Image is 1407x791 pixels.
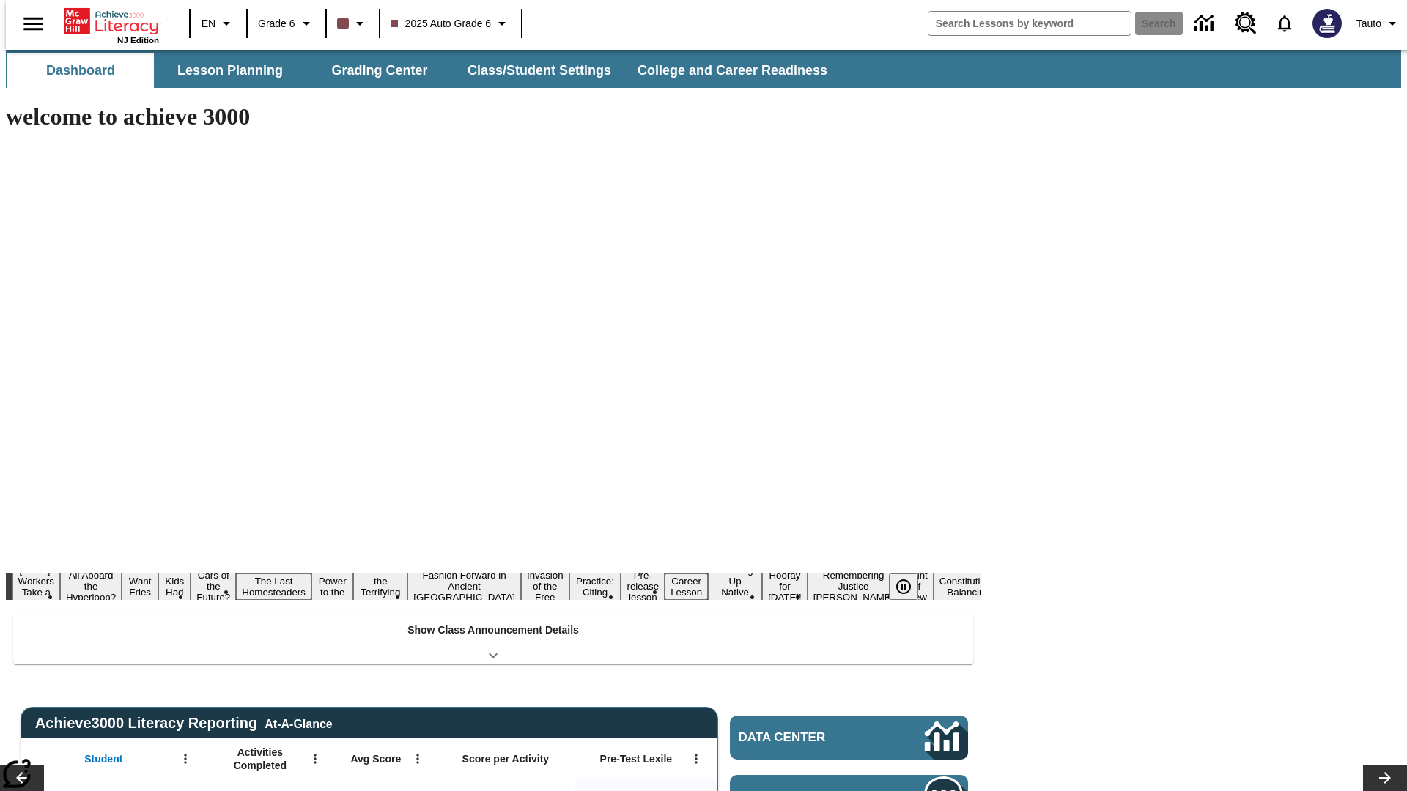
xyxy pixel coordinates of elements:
a: Home [64,7,159,36]
button: Select a new avatar [1304,4,1351,42]
button: Open Menu [174,748,196,770]
span: 2025 Auto Grade 6 [391,16,492,31]
button: Slide 11 Mixed Practice: Citing Evidence [569,562,621,611]
button: Open Menu [407,748,429,770]
button: Slide 13 Career Lesson [665,573,708,600]
button: Pause [889,573,918,600]
button: Open Menu [685,748,707,770]
button: Slide 10 The Invasion of the Free CD [521,557,569,616]
button: Grade: Grade 6, Select a grade [252,10,321,37]
button: Dashboard [7,53,154,88]
button: Language: EN, Select a language [195,10,242,37]
button: Lesson Planning [157,53,303,88]
a: Data Center [730,716,968,760]
button: Slide 3 Do You Want Fries With That? [122,552,158,622]
span: Activities Completed [212,746,309,772]
button: Class color is dark brown. Change class color [331,10,374,37]
div: SubNavbar [6,53,841,88]
button: Lesson carousel, Next [1363,765,1407,791]
button: Slide 4 Dirty Jobs Kids Had To Do [158,552,191,622]
button: Slide 2 All Aboard the Hyperloop? [60,568,122,605]
button: Open Menu [304,748,326,770]
button: Slide 16 Remembering Justice O'Connor [808,568,900,605]
span: Score per Activity [462,752,550,765]
span: Student [84,752,122,765]
a: Data Center [1186,4,1226,44]
button: Slide 7 Solar Power to the People [311,562,354,611]
button: Slide 15 Hooray for Constitution Day! [762,568,808,605]
input: search field [928,12,1131,35]
span: Avg Score [350,752,401,765]
span: Achieve3000 Literacy Reporting [35,715,333,732]
a: Resource Center, Will open in new tab [1226,4,1266,43]
button: Slide 6 The Last Homesteaders [236,573,311,600]
img: Avatar [1312,9,1342,38]
span: EN [202,16,215,31]
span: Data Center [739,730,876,745]
button: Grading Center [306,53,453,88]
button: Class/Student Settings [456,53,623,88]
button: Slide 5 Cars of the Future? [191,568,236,605]
span: Grade 6 [258,16,295,31]
p: Show Class Announcement Details [407,623,579,638]
button: Profile/Settings [1351,10,1407,37]
button: Slide 12 Pre-release lesson [621,568,665,605]
div: SubNavbar [6,50,1401,88]
div: Home [64,5,159,45]
button: Slide 1 Labor Day: Workers Take a Stand [12,562,60,611]
button: Slide 9 Fashion Forward in Ancient Rome [407,568,521,605]
div: Pause [889,573,933,600]
button: Slide 18 The Constitution's Balancing Act [934,562,1004,611]
span: NJ Edition [117,36,159,45]
button: Class: 2025 Auto Grade 6, Select your class [385,10,517,37]
div: Show Class Announcement Details [13,614,973,664]
span: Pre-Test Lexile [600,752,673,765]
button: Slide 14 Cooking Up Native Traditions [708,562,762,611]
h1: welcome to achieve 3000 [6,103,981,130]
a: Notifications [1266,4,1304,42]
button: College and Career Readiness [626,53,839,88]
button: Open side menu [12,2,55,45]
span: Tauto [1356,16,1381,31]
button: Slide 8 Attack of the Terrifying Tomatoes [353,562,407,611]
div: At-A-Glance [265,715,332,731]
